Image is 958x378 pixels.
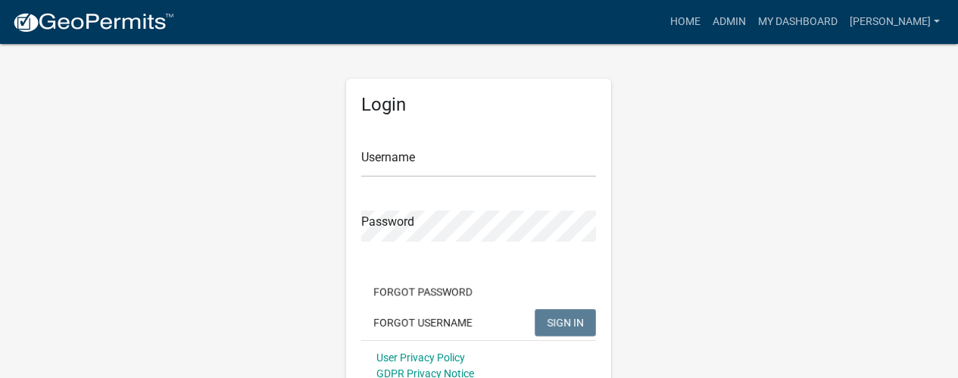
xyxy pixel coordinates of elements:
[844,8,946,36] a: [PERSON_NAME]
[361,94,596,116] h5: Login
[361,309,485,336] button: Forgot Username
[664,8,707,36] a: Home
[707,8,752,36] a: Admin
[361,278,485,305] button: Forgot Password
[535,309,596,336] button: SIGN IN
[752,8,844,36] a: My Dashboard
[547,316,584,328] span: SIGN IN
[376,351,465,364] a: User Privacy Policy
